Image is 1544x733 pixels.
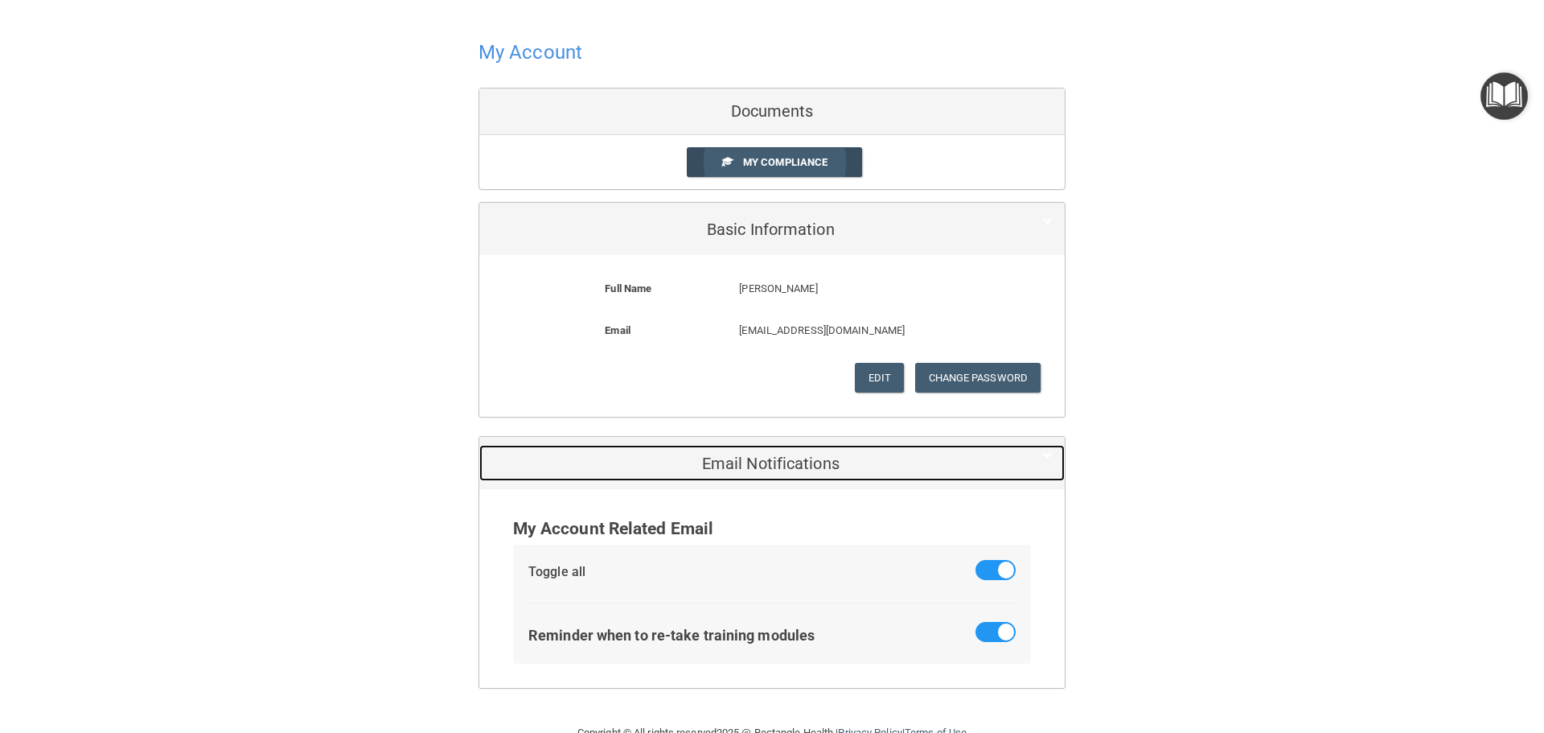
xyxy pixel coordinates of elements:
[739,321,983,340] p: [EMAIL_ADDRESS][DOMAIN_NAME]
[491,445,1053,481] a: Email Notifications
[605,324,630,336] b: Email
[739,279,983,299] p: [PERSON_NAME]
[528,622,815,649] div: Reminder when to re-take training modules
[1480,72,1528,120] button: Open Resource Center
[491,220,1004,238] h5: Basic Information
[915,363,1041,393] button: Change Password
[479,89,1065,135] div: Documents
[491,455,1004,472] h5: Email Notifications
[605,282,651,294] b: Full Name
[478,42,582,63] h4: My Account
[743,156,827,168] span: My Compliance
[513,513,1032,545] div: My Account Related Email
[855,363,904,393] button: Edit
[528,560,585,584] div: Toggle all
[491,211,1053,247] a: Basic Information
